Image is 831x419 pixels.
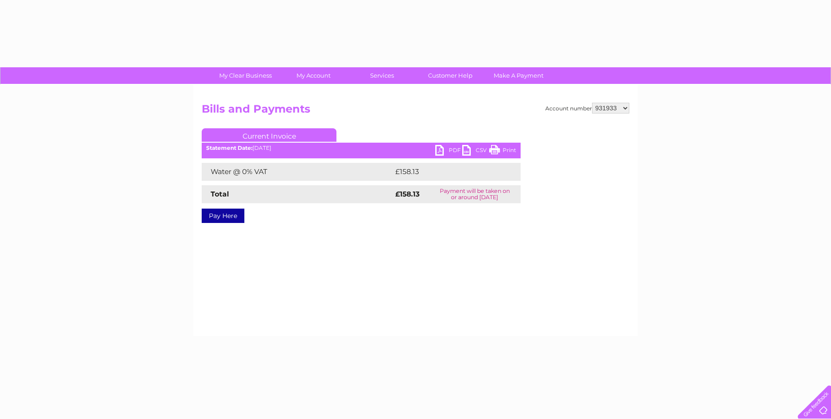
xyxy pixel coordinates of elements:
div: [DATE] [202,145,521,151]
a: My Clear Business [208,67,283,84]
a: CSV [462,145,489,158]
b: Statement Date: [206,144,252,151]
div: Account number [545,103,629,113]
a: Make A Payment [482,67,556,84]
a: Print [489,145,516,158]
td: Payment will be taken on or around [DATE] [429,185,521,203]
a: PDF [435,145,462,158]
td: Water @ 0% VAT [202,163,393,181]
strong: Total [211,190,229,198]
a: Customer Help [413,67,487,84]
a: Services [345,67,419,84]
strong: £158.13 [395,190,420,198]
a: Pay Here [202,209,244,223]
a: Current Invoice [202,128,336,142]
a: My Account [277,67,351,84]
h2: Bills and Payments [202,103,629,120]
td: £158.13 [393,163,503,181]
